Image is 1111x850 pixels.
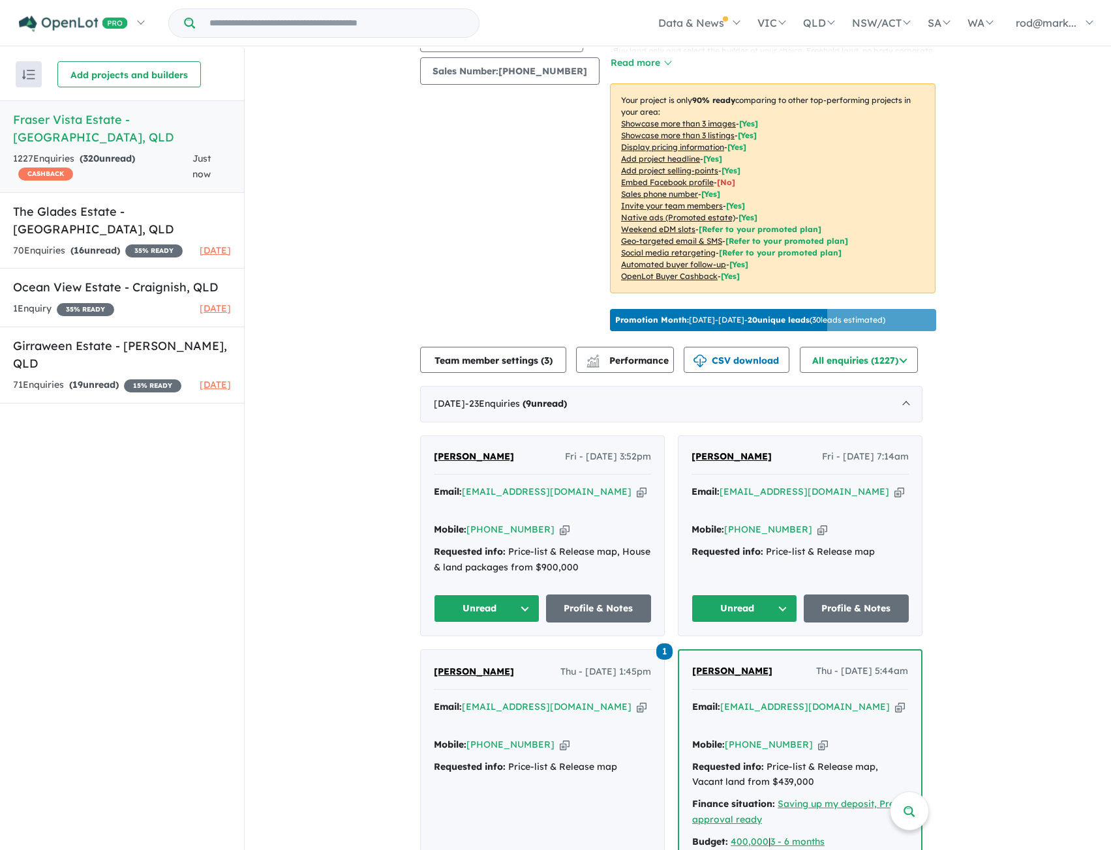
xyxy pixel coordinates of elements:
span: [ Yes ] [722,166,740,175]
span: CASHBACK [18,168,73,181]
span: - 23 Enquir ies [465,398,567,409]
h5: The Glades Estate - [GEOGRAPHIC_DATA] , QLD [13,203,231,238]
span: Thu - [DATE] 1:45pm [560,664,651,680]
span: Thu - [DATE] 5:44am [816,664,908,679]
strong: Requested info: [434,546,506,557]
span: rod@mark... [1016,16,1076,29]
strong: Finance situation: [692,798,775,810]
span: [PERSON_NAME] [692,665,772,677]
a: 400,000 [731,836,769,847]
a: [EMAIL_ADDRESS][DOMAIN_NAME] [462,486,632,497]
span: [ Yes ] [727,142,746,152]
span: 35 % READY [125,244,183,257]
button: Copy [894,485,904,499]
a: [PHONE_NUMBER] [724,523,812,535]
a: [EMAIL_ADDRESS][DOMAIN_NAME] [720,486,889,497]
u: Add project selling-points [621,166,718,175]
button: CSV download [684,347,789,373]
u: Automated buyer follow-up [621,259,726,269]
strong: Requested info: [692,761,764,772]
u: Sales phone number [621,189,698,199]
a: [PHONE_NUMBER] [466,523,555,535]
a: [PHONE_NUMBER] [466,739,555,750]
p: Your project is only comparing to other top-performing projects in your area: - - - - - - - - - -... [610,83,936,293]
span: [Yes] [729,259,748,269]
span: [Refer to your promoted plan] [719,248,842,257]
button: Team member settings (3) [420,347,566,373]
b: Promotion Month: [615,315,689,325]
strong: Email: [434,486,462,497]
a: 1 [656,641,673,659]
strong: Mobile: [434,739,466,750]
b: 20 unique leads [748,315,810,325]
img: download icon [693,355,707,368]
a: [PERSON_NAME] [434,664,514,680]
span: 16 [74,244,84,256]
span: Just now [192,153,211,180]
strong: ( unread) [69,379,119,390]
u: OpenLot Buyer Cashback [621,271,718,281]
h5: Girraween Estate - [PERSON_NAME] , QLD [13,337,231,372]
u: Invite your team members [621,201,723,211]
div: Price-list & Release map, Vacant land from $439,000 [692,759,908,791]
div: | [692,834,908,850]
span: [ No ] [717,177,735,187]
h5: Ocean View Estate - Craignish , QLD [13,278,231,296]
span: [DATE] [200,302,231,314]
span: 15 % READY [124,379,181,392]
u: Display pricing information [621,142,724,152]
span: [Yes] [738,212,757,222]
a: 3 - 6 months [770,836,825,847]
h5: Fraser Vista Estate - [GEOGRAPHIC_DATA] , QLD [13,111,231,146]
u: Weekend eDM slots [621,224,695,234]
span: 3 [544,355,549,366]
span: 9 [526,398,531,409]
button: Copy [637,485,647,499]
span: 19 [72,379,83,390]
span: [Refer to your promoted plan] [699,224,821,234]
input: Try estate name, suburb, builder or developer [198,9,476,37]
button: Add projects and builders [57,61,201,87]
u: Showcase more than 3 listings [621,130,735,140]
div: 70 Enquir ies [13,243,183,259]
div: 71 Enquir ies [13,377,181,393]
div: Price-list & Release map [692,544,909,560]
button: Copy [895,700,905,714]
span: Performance [588,355,669,366]
span: Fri - [DATE] 7:14am [822,449,909,465]
u: Social media retargeting [621,248,716,257]
button: Unread [434,594,540,623]
strong: Email: [434,701,462,712]
p: [DATE] - [DATE] - ( 30 leads estimated) [615,314,885,326]
span: 1 [656,643,673,660]
img: bar-chart.svg [586,359,600,367]
img: Openlot PRO Logo White [19,16,128,32]
strong: Budget: [692,836,728,847]
span: [ Yes ] [738,130,757,140]
a: [EMAIL_ADDRESS][DOMAIN_NAME] [462,701,632,712]
u: Embed Facebook profile [621,177,714,187]
button: Sales Number:[PHONE_NUMBER] [420,57,600,85]
strong: ( unread) [523,398,567,409]
u: Showcase more than 3 images [621,119,736,128]
span: [ Yes ] [739,119,758,128]
div: Price-list & Release map, House & land packages from $900,000 [434,544,651,576]
u: Saving up my deposit, Pre-approval ready [692,798,898,825]
strong: Email: [692,701,720,712]
span: 35 % READY [57,303,114,316]
div: 1 Enquir y [13,301,114,317]
u: Native ads (Promoted estate) [621,212,735,222]
strong: Requested info: [434,761,506,772]
span: [Yes] [721,271,740,281]
a: Profile & Notes [546,594,652,623]
button: Read more [610,55,671,70]
a: [PERSON_NAME] [434,449,514,465]
button: Performance [576,347,674,373]
a: [PERSON_NAME] [692,449,772,465]
span: [PERSON_NAME] [434,450,514,462]
span: [ Yes ] [701,189,720,199]
button: Copy [560,738,570,752]
span: Fri - [DATE] 3:52pm [565,449,651,465]
span: 320 [83,153,99,164]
